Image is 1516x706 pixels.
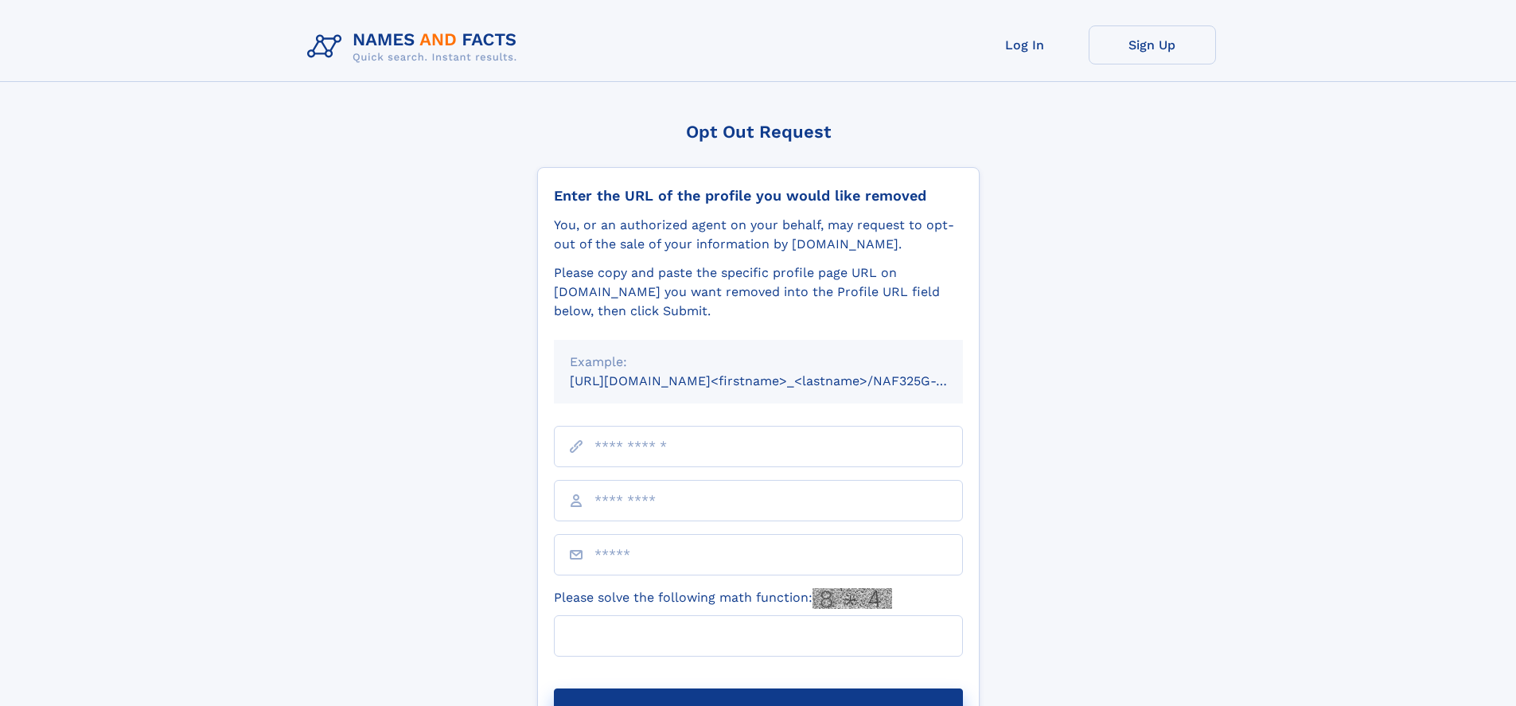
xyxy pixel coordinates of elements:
[570,353,947,372] div: Example:
[301,25,530,68] img: Logo Names and Facts
[554,187,963,205] div: Enter the URL of the profile you would like removed
[537,122,980,142] div: Opt Out Request
[554,588,892,609] label: Please solve the following math function:
[554,263,963,321] div: Please copy and paste the specific profile page URL on [DOMAIN_NAME] you want removed into the Pr...
[570,373,993,388] small: [URL][DOMAIN_NAME]<firstname>_<lastname>/NAF325G-xxxxxxxx
[1089,25,1216,64] a: Sign Up
[961,25,1089,64] a: Log In
[554,216,963,254] div: You, or an authorized agent on your behalf, may request to opt-out of the sale of your informatio...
